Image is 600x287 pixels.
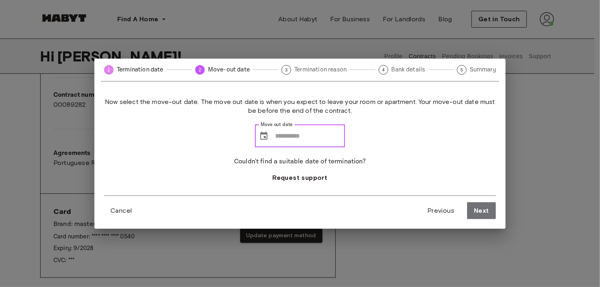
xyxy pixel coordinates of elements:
text: 2 [199,67,202,73]
span: Termination reason [294,65,347,74]
text: 3 [285,67,288,72]
span: Cancel [110,206,132,216]
text: 5 [461,67,463,72]
span: Move-out date [208,65,250,74]
span: Bank details [392,65,425,74]
p: Couldn't find a suitable date of termination? [234,157,366,167]
span: Termination date [117,65,163,74]
span: Now select the move-out date. The move out date is when you expect to leave your room or apartmen... [104,98,496,115]
span: Previous [427,206,454,216]
text: 4 [382,67,384,72]
button: Choose date [256,128,272,144]
text: 1 [108,67,110,73]
button: Request support [266,170,334,186]
button: Cancel [104,203,138,219]
span: Summary [470,65,496,74]
span: Request support [272,173,327,183]
button: Previous [421,202,461,219]
label: Move out date [261,121,293,128]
